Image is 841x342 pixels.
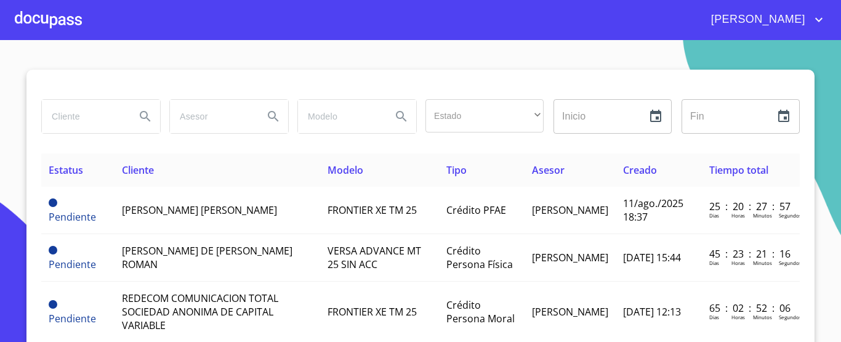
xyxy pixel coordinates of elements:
[446,298,515,325] span: Crédito Persona Moral
[446,163,467,177] span: Tipo
[49,258,96,271] span: Pendiente
[446,203,506,217] span: Crédito PFAE
[49,210,96,224] span: Pendiente
[702,10,811,30] span: [PERSON_NAME]
[731,314,745,320] p: Horas
[709,314,719,320] p: Dias
[49,300,57,309] span: Pendiente
[122,244,292,271] span: [PERSON_NAME] DE [PERSON_NAME] ROMAN
[328,163,363,177] span: Modelo
[623,305,681,319] span: [DATE] 12:13
[131,102,160,131] button: Search
[49,198,57,207] span: Pendiente
[709,301,792,315] p: 65 : 02 : 52 : 06
[623,197,683,224] span: 11/ago./2025 18:37
[49,163,83,177] span: Estatus
[623,251,681,264] span: [DATE] 15:44
[731,259,745,266] p: Horas
[709,163,768,177] span: Tiempo total
[532,203,608,217] span: [PERSON_NAME]
[753,259,772,266] p: Minutos
[42,100,126,133] input: search
[709,247,792,261] p: 45 : 23 : 21 : 16
[702,10,826,30] button: account of current user
[753,314,772,320] p: Minutos
[259,102,288,131] button: Search
[122,203,277,217] span: [PERSON_NAME] [PERSON_NAME]
[328,305,417,319] span: FRONTIER XE TM 25
[709,259,719,266] p: Dias
[298,100,382,133] input: search
[387,102,416,131] button: Search
[328,244,421,271] span: VERSA ADVANCE MT 25 SIN ACC
[779,314,802,320] p: Segundos
[49,312,96,325] span: Pendiente
[753,212,772,219] p: Minutos
[623,163,657,177] span: Creado
[532,305,608,319] span: [PERSON_NAME]
[532,251,608,264] span: [PERSON_NAME]
[731,212,745,219] p: Horas
[328,203,417,217] span: FRONTIER XE TM 25
[779,212,802,219] p: Segundos
[122,163,154,177] span: Cliente
[49,246,57,254] span: Pendiente
[446,244,513,271] span: Crédito Persona Física
[425,99,544,132] div: ​
[709,212,719,219] p: Dias
[532,163,565,177] span: Asesor
[122,291,278,332] span: REDECOM COMUNICACION TOTAL SOCIEDAD ANONIMA DE CAPITAL VARIABLE
[709,200,792,213] p: 25 : 20 : 27 : 57
[779,259,802,266] p: Segundos
[170,100,254,133] input: search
